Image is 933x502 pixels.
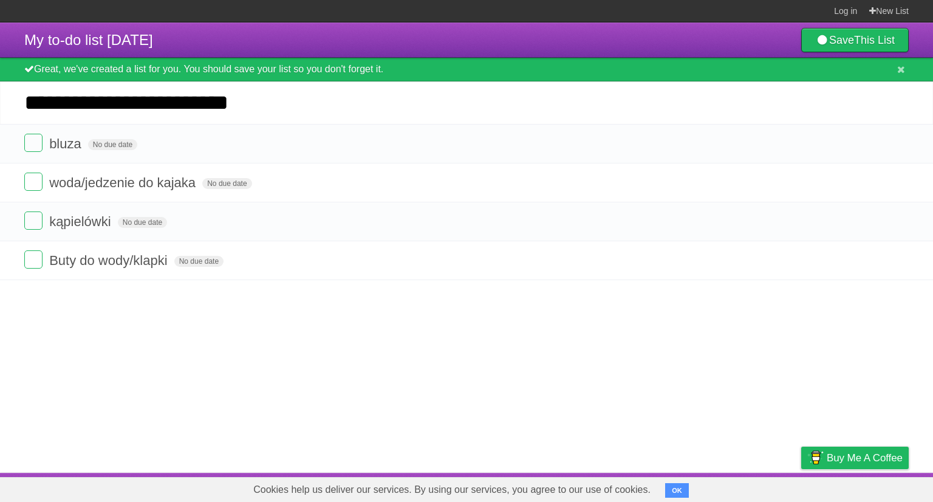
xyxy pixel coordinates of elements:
span: No due date [88,139,137,150]
img: Buy me a coffee [807,447,824,468]
a: Privacy [785,476,817,499]
button: OK [665,483,689,498]
a: Terms [744,476,771,499]
label: Done [24,211,43,230]
span: bluza [49,136,84,151]
span: woda/jedzenie do kajaka [49,175,199,190]
a: Developers [680,476,729,499]
label: Done [24,134,43,152]
span: Buty do wody/klapki [49,253,170,268]
span: No due date [174,256,224,267]
label: Done [24,250,43,269]
span: No due date [118,217,167,228]
a: SaveThis List [801,28,909,52]
a: About [640,476,665,499]
a: Buy me a coffee [801,447,909,469]
label: Done [24,173,43,191]
span: No due date [202,178,251,189]
span: My to-do list [DATE] [24,32,153,48]
a: Suggest a feature [832,476,909,499]
span: Buy me a coffee [827,447,903,469]
span: kąpielówki [49,214,114,229]
span: Cookies help us deliver our services. By using our services, you agree to our use of cookies. [241,478,663,502]
b: This List [854,34,895,46]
